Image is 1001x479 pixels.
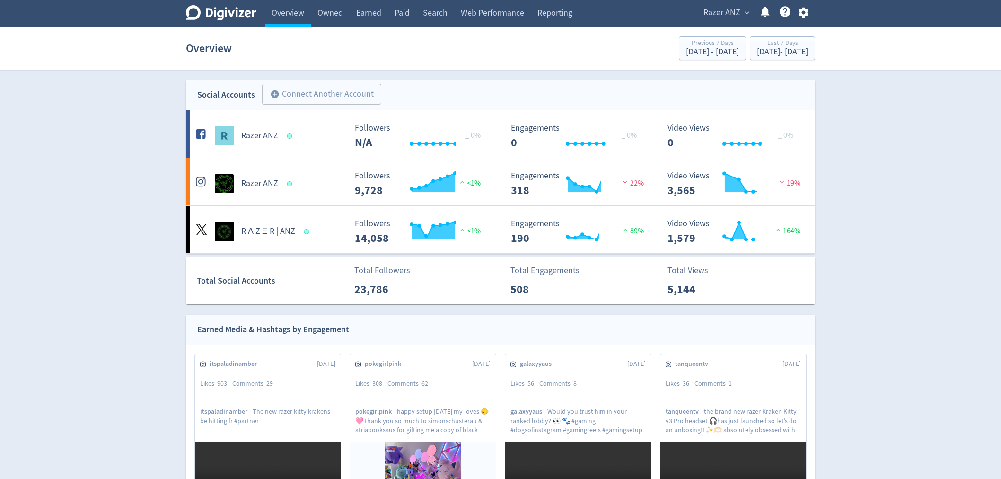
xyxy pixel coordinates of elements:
[186,206,815,253] a: R Λ Z Ξ R | ANZ undefinedR Λ Z Ξ R | ANZ Followers --- <1% Followers 14,058 Engagements 190 Engag...
[666,379,694,389] div: Likes
[200,379,232,389] div: Likes
[627,359,646,369] span: [DATE]
[663,219,805,244] svg: Video Views 1,579
[200,407,335,434] p: The new razer kitty krakens be hitting fr #partner
[686,48,739,56] div: [DATE] - [DATE]
[778,131,793,140] span: _ 0%
[287,133,295,139] span: Data last synced: 2 Sep 2025, 11:02pm (AEST)
[387,379,433,389] div: Comments
[186,33,232,63] h1: Overview
[421,379,428,388] span: 62
[365,359,406,369] span: pokegirlpink
[215,126,234,145] img: Razer ANZ undefined
[520,359,557,369] span: galaxyyaus
[683,379,689,388] span: 36
[457,226,467,233] img: positive-performance.svg
[539,379,582,389] div: Comments
[355,407,397,416] span: pokegirlpink
[472,359,491,369] span: [DATE]
[241,178,278,189] h5: Razer ANZ
[667,264,722,277] p: Total Views
[743,9,751,17] span: expand_more
[622,131,637,140] span: _ 0%
[663,171,805,196] svg: Video Views 3,565
[686,40,739,48] div: Previous 7 Days
[506,124,648,149] svg: Engagements 0
[700,5,752,20] button: Razer ANZ
[573,379,577,388] span: 8
[694,379,737,389] div: Comments
[270,89,280,99] span: add_circle
[773,226,800,236] span: 164%
[510,264,580,277] p: Total Engagements
[729,379,732,388] span: 1
[666,407,704,416] span: tanqueentv
[621,178,644,188] span: 22%
[355,407,491,434] p: happy setup [DATE] my loves 🙂‍↔️🩷 thank you so much to simonschusterau & atriabooksaus for giftin...
[186,158,815,205] a: Razer ANZ undefinedRazer ANZ Followers --- Followers 9,728 <1% Engagements 318 Engagements 318 22...
[757,48,808,56] div: [DATE] - [DATE]
[510,407,646,434] p: Would you trust him in your ranked lobby? 👀 🐾 #gaming #dogsofinstagram #gamingreels #gamingsetup ...
[197,88,255,102] div: Social Accounts
[527,379,534,388] span: 56
[506,171,648,196] svg: Engagements 318
[200,407,253,416] span: itspaladinamber
[304,229,312,234] span: Data last synced: 3 Sep 2025, 1:01am (AEST)
[666,407,801,434] p: the brand new razer Kraken Kitty v3 Pro headset 🎧has just launched so let’s do an unboxing!! ✨🫶🏻 ...
[510,407,547,416] span: galaxyyaus
[757,40,808,48] div: Last 7 Days
[266,379,273,388] span: 29
[667,281,722,298] p: 5,144
[355,379,387,389] div: Likes
[621,226,644,236] span: 89%
[663,124,805,149] svg: Video Views 0
[465,131,481,140] span: _ 0%
[350,219,492,244] svg: Followers ---
[457,226,481,236] span: <1%
[287,181,295,186] span: Data last synced: 3 Sep 2025, 12:01am (AEST)
[510,281,565,298] p: 508
[750,36,815,60] button: Last 7 Days[DATE]- [DATE]
[197,274,348,288] div: Total Social Accounts
[350,124,492,149] svg: Followers ---
[317,359,335,369] span: [DATE]
[241,226,295,237] h5: R Λ Z Ξ R | ANZ
[197,323,349,337] div: Earned Media & Hashtags by Engagement
[773,226,783,233] img: positive-performance.svg
[215,174,234,193] img: Razer ANZ undefined
[675,359,713,369] span: tanqueentv
[241,130,278,142] h5: Razer ANZ
[457,178,467,186] img: positive-performance.svg
[354,264,410,277] p: Total Followers
[506,219,648,244] svg: Engagements 190
[232,379,278,389] div: Comments
[777,178,800,188] span: 19%
[621,178,630,186] img: negative-performance.svg
[215,222,234,241] img: R Λ Z Ξ R | ANZ undefined
[186,110,815,158] a: Razer ANZ undefinedRazer ANZ Followers --- _ 0% Followers N/A Engagements 0 Engagements 0 _ 0% Vi...
[350,171,492,196] svg: Followers ---
[262,84,381,105] button: Connect Another Account
[354,281,409,298] p: 23,786
[782,359,801,369] span: [DATE]
[210,359,262,369] span: itspaladinamber
[777,178,787,186] img: negative-performance.svg
[457,178,481,188] span: <1%
[679,36,746,60] button: Previous 7 Days[DATE] - [DATE]
[217,379,227,388] span: 903
[372,379,382,388] span: 308
[621,226,630,233] img: positive-performance.svg
[510,379,539,389] div: Likes
[255,85,381,105] a: Connect Another Account
[703,5,740,20] span: Razer ANZ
